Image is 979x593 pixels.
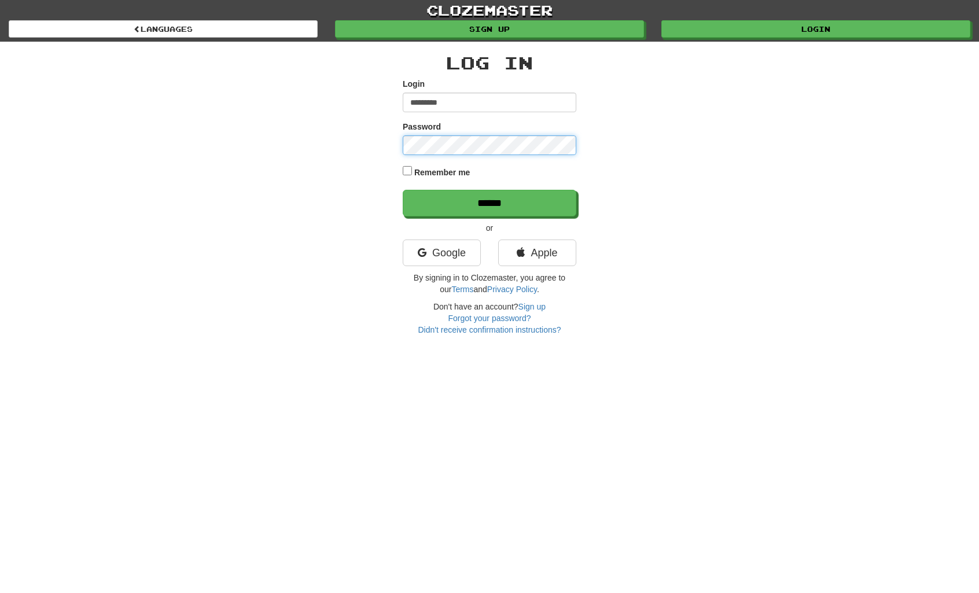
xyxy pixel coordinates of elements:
a: Sign up [518,302,546,311]
a: Login [661,20,970,38]
a: Forgot your password? [448,314,531,323]
p: By signing in to Clozemaster, you agree to our and . [403,272,576,295]
a: Didn't receive confirmation instructions? [418,325,561,334]
a: Sign up [335,20,644,38]
a: Languages [9,20,318,38]
label: Login [403,78,425,90]
a: Privacy Policy [487,285,537,294]
label: Password [403,121,441,132]
h2: Log In [403,53,576,72]
label: Remember me [414,167,470,178]
a: Apple [498,240,576,266]
a: Google [403,240,481,266]
p: or [403,222,576,234]
a: Terms [451,285,473,294]
div: Don't have an account? [403,301,576,336]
